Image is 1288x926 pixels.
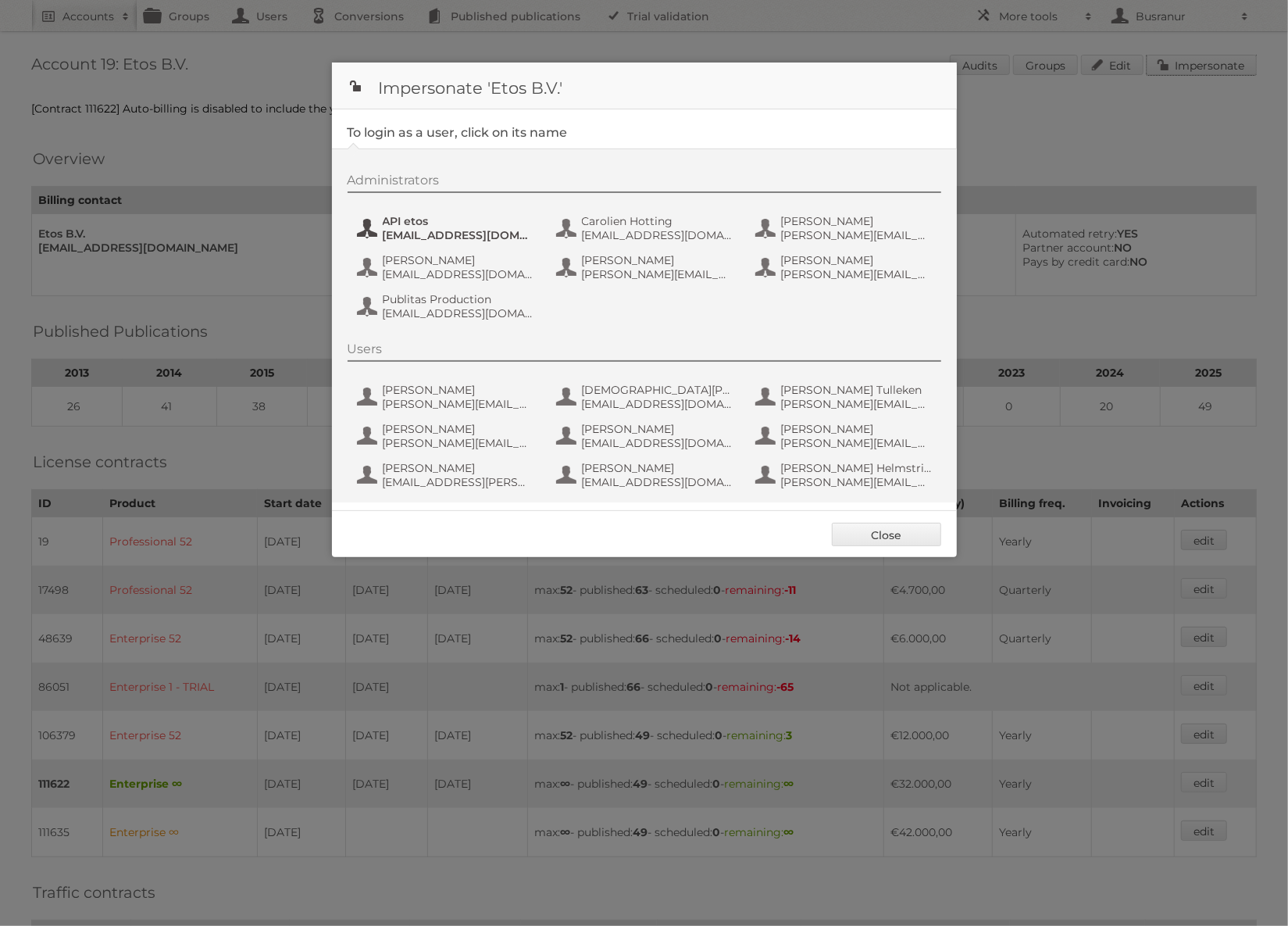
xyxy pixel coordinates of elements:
[383,292,534,306] span: Publitas Production
[582,436,733,450] span: [EMAIL_ADDRESS][DOMAIN_NAME]
[348,173,941,193] div: Administrators
[582,461,733,475] span: [PERSON_NAME]
[754,252,937,283] button: [PERSON_NAME] [PERSON_NAME][EMAIL_ADDRESS][PERSON_NAME][DOMAIN_NAME]
[832,523,941,546] a: Close
[754,381,937,413] button: [PERSON_NAME] Tulleken [PERSON_NAME][EMAIL_ADDRESS][PERSON_NAME][DOMAIN_NAME]
[781,383,933,397] span: [PERSON_NAME] Tulleken
[355,381,539,413] button: [PERSON_NAME] [PERSON_NAME][EMAIL_ADDRESS][PERSON_NAME][DOMAIN_NAME]
[383,436,534,450] span: [PERSON_NAME][EMAIL_ADDRESS][DOMAIN_NAME]
[582,253,733,267] span: [PERSON_NAME]
[781,461,933,475] span: [PERSON_NAME] Helmstrijd
[383,228,534,242] span: [EMAIL_ADDRESS][DOMAIN_NAME]
[754,420,937,452] button: [PERSON_NAME] [PERSON_NAME][EMAIL_ADDRESS][DOMAIN_NAME]
[582,383,733,397] span: [DEMOGRAPHIC_DATA][PERSON_NAME]
[383,475,534,489] span: [EMAIL_ADDRESS][PERSON_NAME][DOMAIN_NAME]
[383,461,534,475] span: [PERSON_NAME]
[781,228,933,242] span: [PERSON_NAME][EMAIL_ADDRESS][PERSON_NAME][PERSON_NAME][DOMAIN_NAME]
[348,125,568,140] legend: To login as a user, click on its name
[582,475,733,489] span: [EMAIL_ADDRESS][DOMAIN_NAME]
[754,213,937,244] button: [PERSON_NAME] [PERSON_NAME][EMAIL_ADDRESS][PERSON_NAME][PERSON_NAME][DOMAIN_NAME]
[555,381,738,413] button: [DEMOGRAPHIC_DATA][PERSON_NAME] [EMAIL_ADDRESS][DOMAIN_NAME]
[781,397,933,411] span: [PERSON_NAME][EMAIL_ADDRESS][PERSON_NAME][DOMAIN_NAME]
[355,459,539,491] button: [PERSON_NAME] [EMAIL_ADDRESS][PERSON_NAME][DOMAIN_NAME]
[781,214,933,228] span: [PERSON_NAME]
[383,267,534,281] span: [EMAIL_ADDRESS][DOMAIN_NAME]
[781,436,933,450] span: [PERSON_NAME][EMAIL_ADDRESS][DOMAIN_NAME]
[383,214,534,228] span: API etos
[383,383,534,397] span: [PERSON_NAME]
[781,422,933,436] span: [PERSON_NAME]
[348,341,941,362] div: Users
[555,213,738,244] button: Carolien Hotting [EMAIL_ADDRESS][DOMAIN_NAME]
[582,422,733,436] span: [PERSON_NAME]
[582,267,733,281] span: [PERSON_NAME][EMAIL_ADDRESS][PERSON_NAME][DOMAIN_NAME]
[582,214,733,228] span: Carolien Hotting
[754,459,937,491] button: [PERSON_NAME] Helmstrijd [PERSON_NAME][EMAIL_ADDRESS][DOMAIN_NAME]
[355,252,539,283] button: [PERSON_NAME] [EMAIL_ADDRESS][DOMAIN_NAME]
[383,306,534,320] span: [EMAIL_ADDRESS][DOMAIN_NAME]
[383,253,534,267] span: [PERSON_NAME]
[582,228,733,242] span: [EMAIL_ADDRESS][DOMAIN_NAME]
[383,397,534,411] span: [PERSON_NAME][EMAIL_ADDRESS][PERSON_NAME][DOMAIN_NAME]
[582,397,733,411] span: [EMAIL_ADDRESS][DOMAIN_NAME]
[555,252,738,283] button: [PERSON_NAME] [PERSON_NAME][EMAIL_ADDRESS][PERSON_NAME][DOMAIN_NAME]
[355,420,539,452] button: [PERSON_NAME] [PERSON_NAME][EMAIL_ADDRESS][DOMAIN_NAME]
[355,213,539,244] button: API etos [EMAIL_ADDRESS][DOMAIN_NAME]
[781,253,933,267] span: [PERSON_NAME]
[383,422,534,436] span: [PERSON_NAME]
[332,63,957,109] h1: Impersonate 'Etos B.V.'
[555,420,738,452] button: [PERSON_NAME] [EMAIL_ADDRESS][DOMAIN_NAME]
[555,459,738,491] button: [PERSON_NAME] [EMAIL_ADDRESS][DOMAIN_NAME]
[781,475,933,489] span: [PERSON_NAME][EMAIL_ADDRESS][DOMAIN_NAME]
[355,291,539,322] button: Publitas Production [EMAIL_ADDRESS][DOMAIN_NAME]
[781,267,933,281] span: [PERSON_NAME][EMAIL_ADDRESS][PERSON_NAME][DOMAIN_NAME]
